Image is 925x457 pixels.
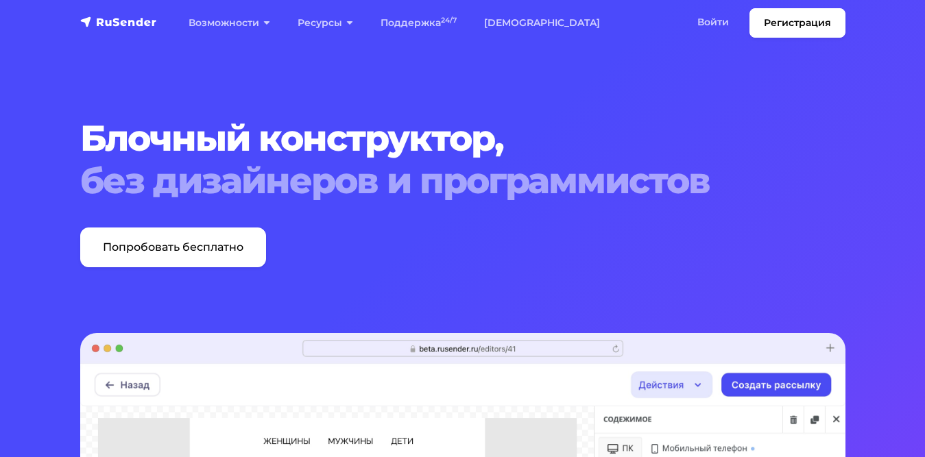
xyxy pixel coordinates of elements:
sup: 24/7 [441,16,457,25]
a: Регистрация [749,8,845,38]
img: RuSender [80,15,157,29]
a: Попробовать бесплатно [80,227,266,267]
h1: Блочный конструктор, [80,117,845,203]
span: без дизайнеров и программистов [80,160,845,202]
a: Поддержка24/7 [367,9,470,37]
a: Войти [684,8,743,36]
a: [DEMOGRAPHIC_DATA] [470,9,614,37]
a: Ресурсы [284,9,367,37]
a: Возможности [175,9,284,37]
